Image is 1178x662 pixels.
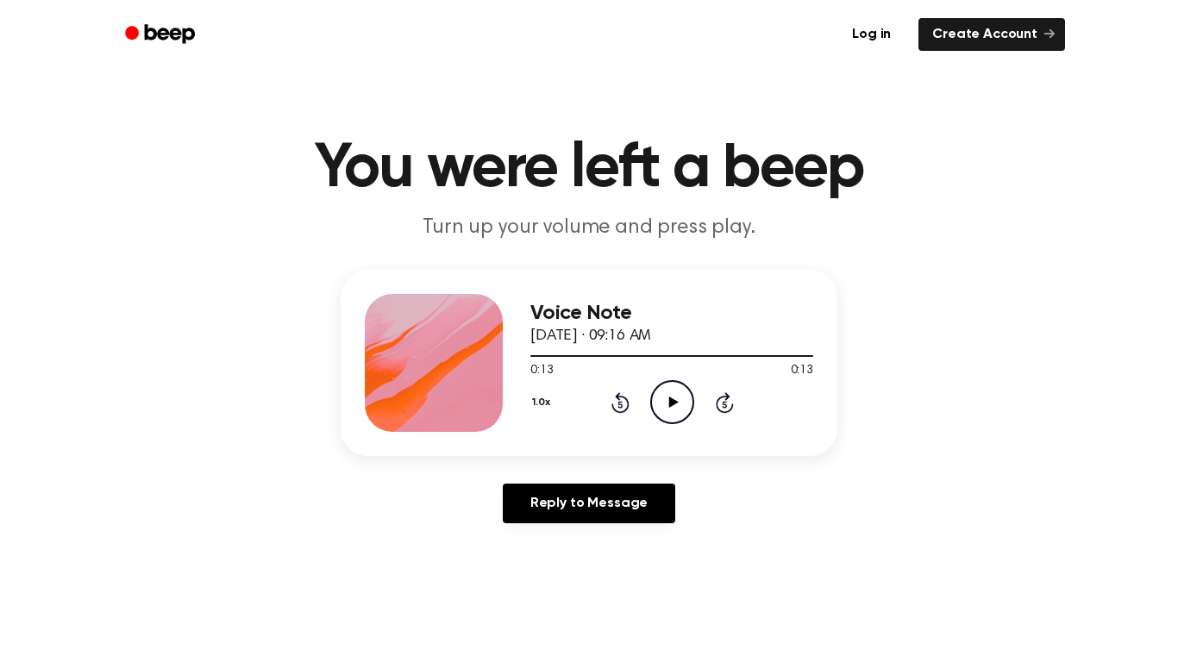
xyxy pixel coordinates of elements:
span: 0:13 [791,362,813,380]
span: 0:13 [530,362,553,380]
a: Reply to Message [503,484,675,523]
h1: You were left a beep [147,138,1031,200]
a: Beep [113,18,210,52]
a: Log in [835,15,908,54]
a: Create Account [918,18,1065,51]
p: Turn up your volume and press play. [258,214,920,242]
span: [DATE] · 09:16 AM [530,328,651,344]
button: 1.0x [530,388,556,417]
h3: Voice Note [530,302,813,325]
